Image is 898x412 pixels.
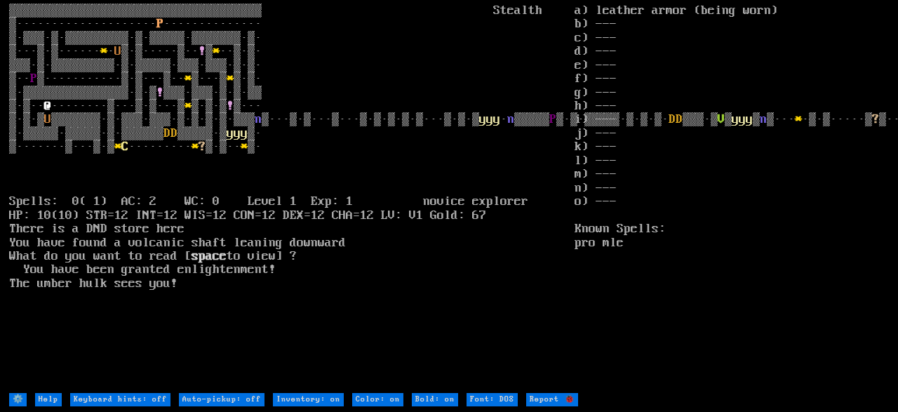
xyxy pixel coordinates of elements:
input: Keyboard hints: off [70,393,170,406]
font: P [156,17,163,31]
font: D [170,126,177,140]
font: P [30,72,37,86]
input: Bold: on [412,393,458,406]
font: ! [199,44,206,58]
b: space [192,249,227,263]
font: n [255,112,262,126]
input: Font: DOS [467,393,518,406]
input: Auto-pickup: off [179,393,264,406]
font: ? [199,140,206,154]
input: Color: on [352,393,403,406]
larn: ▒▒▒▒▒▒▒▒▒▒▒▒▒▒▒▒▒▒▒▒▒▒▒▒▒▒▒▒▒▒▒▒▒▒▒▒ Stealth ▒···················· ·············· ▒·▒▒▒·▒·▒▒▒▒▒▒▒... [9,4,575,392]
font: y [479,112,486,126]
font: y [227,126,234,140]
font: y [486,112,493,126]
font: U [114,44,121,58]
font: @ [44,99,51,113]
font: D [163,126,170,140]
font: y [241,126,248,140]
input: Inventory: on [273,393,344,406]
font: y [493,112,500,126]
font: U [44,112,51,126]
font: C [121,140,128,154]
font: y [234,126,241,140]
input: ⚙️ [9,393,27,406]
input: Report 🐞 [526,393,578,406]
font: n [507,112,514,126]
input: Help [35,393,62,406]
font: ! [227,99,234,113]
font: ! [156,86,163,100]
stats: a) leather armor (being worn) b) --- c) --- d) --- e) --- f) --- g) --- h) --- i) --- j) --- k) -... [575,4,889,392]
font: P [549,112,556,126]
